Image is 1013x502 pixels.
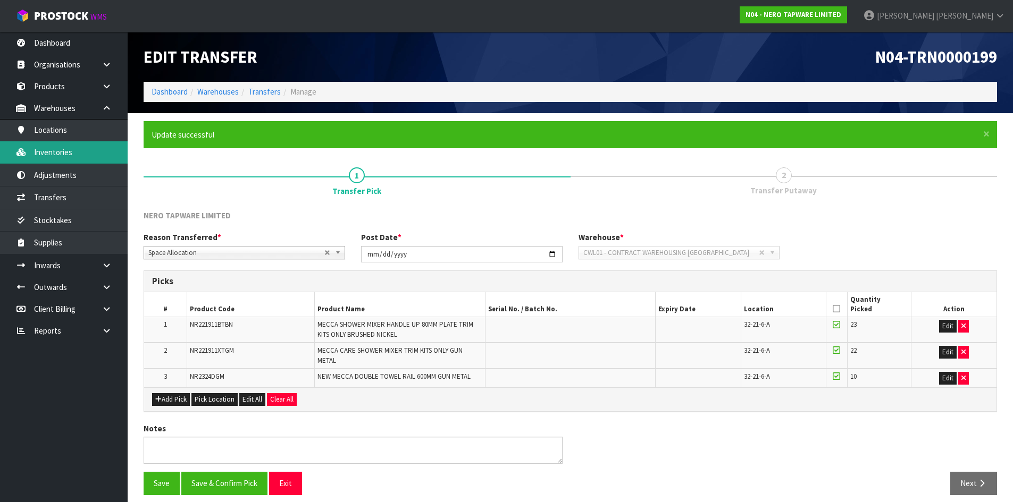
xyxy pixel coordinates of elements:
[847,292,911,317] th: Quantity Picked
[144,232,221,243] label: Reason Transferred
[187,292,314,317] th: Product Code
[90,12,107,22] small: WMS
[164,320,167,329] span: 1
[190,320,233,329] span: NR221911BTBN
[850,372,857,381] span: 10
[939,320,957,333] button: Edit
[744,346,770,355] span: 32-21-6-A
[485,292,656,317] th: Serial No. / Batch No.
[744,372,770,381] span: 32-21-6-A
[239,393,265,406] button: Edit All
[269,472,302,495] button: Exit
[583,246,759,259] span: CWL01 - CONTRACT WAREHOUSING [GEOGRAPHIC_DATA]
[317,372,471,381] span: NEW MECCA DOUBLE TOWEL RAIL 600MM GUN METAL
[939,346,957,359] button: Edit
[191,393,238,406] button: Pick Location
[16,9,29,22] img: cube-alt.png
[983,126,990,141] span: ×
[148,246,324,259] span: Space Allocation
[850,320,857,329] span: 23
[152,87,188,97] a: Dashboard
[746,10,841,19] strong: N04 - NERO TAPWARE LIMITED
[144,46,257,67] span: Edit Transfer
[144,210,231,220] span: NERO TAPWARE LIMITED
[181,472,267,495] button: Save & Confirm Pick
[248,87,281,97] a: Transfers
[750,185,817,196] span: Transfer Putaway
[190,372,224,381] span: NR2324DGM
[877,11,934,21] span: [PERSON_NAME]
[744,320,770,329] span: 32-21-6-A
[197,87,239,97] a: Warehouses
[34,9,88,23] span: ProStock
[741,292,826,317] th: Location
[317,320,473,338] span: MECCA SHOWER MIXER HANDLE UP 80MM PLATE TRIM KITS ONLY BRUSHED NICKEL
[144,472,180,495] button: Save
[656,292,741,317] th: Expiry Date
[144,292,187,317] th: #
[875,46,997,67] span: N04-TRN0000199
[776,167,792,183] span: 2
[164,372,167,381] span: 3
[361,232,401,243] label: Post Date
[315,292,485,317] th: Product Name
[740,6,847,23] a: N04 - NERO TAPWARE LIMITED
[579,232,624,243] label: Warehouse
[911,292,997,317] th: Action
[936,11,993,21] span: [PERSON_NAME]
[850,346,857,355] span: 22
[152,130,214,140] span: Update successful
[144,423,166,434] label: Notes
[290,87,316,97] span: Manage
[190,346,234,355] span: NR221911XTGM
[152,393,190,406] button: Add Pick
[152,276,989,286] h3: Picks
[361,246,563,262] input: Post Date
[164,346,167,355] span: 2
[349,167,365,183] span: 1
[950,472,997,495] button: Next
[267,393,297,406] button: Clear All
[939,372,957,385] button: Edit
[317,346,463,364] span: MECCA CARE SHOWER MIXER TRIM KITS ONLY GUN METAL
[332,185,381,197] span: Transfer Pick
